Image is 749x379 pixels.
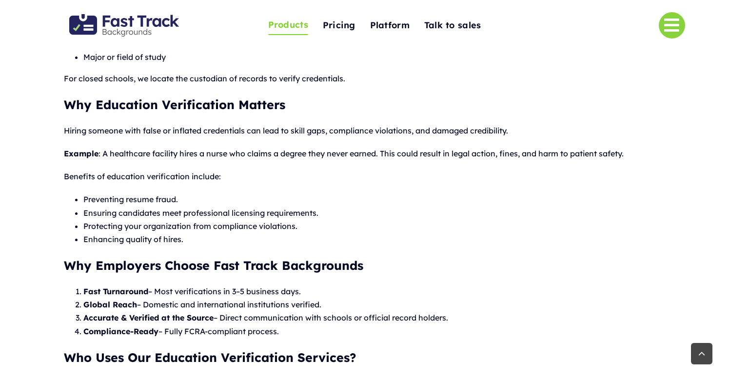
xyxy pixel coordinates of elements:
p: Benefits of education verification include: [64,170,685,183]
strong: Accurate & Verified at the Source [83,313,214,322]
p: : A healthcare facility hires a nurse who claims a degree they never earned. This could result in... [64,147,685,160]
img: Fast Track Backgrounds Logo [69,14,179,37]
li: Protecting your organization from compliance violations. [83,220,685,233]
li: – Most verifications in 3–5 business days. [83,285,685,298]
nav: One Page [219,1,530,50]
span: Talk to sales [424,18,481,33]
li: – Domestic and international institutions verified. [83,298,685,311]
a: Pricing [323,15,355,36]
p: For closed schools, we locate the custodian of records to verify credentials. [64,72,685,85]
a: Link to # [659,12,685,38]
strong: Global Reach [83,300,137,309]
span: Products [268,18,308,33]
li: – Direct communication with schools or official record holders. [83,311,685,324]
li: Ensuring candidates meet professional licensing requirements. [83,207,685,220]
li: Preventing resume fraud. [83,193,685,206]
a: Platform [370,15,410,36]
a: Fast Track Backgrounds Logo [69,13,179,23]
li: – Fully FCRA-compliant process. [83,325,685,338]
strong: Fast Turnaround [83,286,148,296]
strong: Example [64,149,99,158]
strong: Who Uses Our Education Verification Services? [64,350,356,365]
span: Pricing [323,18,355,33]
strong: Compliance-Ready [83,326,158,336]
span: Platform [370,18,410,33]
li: Major or field of study [83,51,685,64]
strong: Why Employers Choose Fast Track Backgrounds [64,258,363,273]
p: Hiring someone with false or inflated credentials can lead to skill gaps, compliance violations, ... [64,124,685,137]
li: Enhancing quality of hires. [83,233,685,246]
a: Talk to sales [424,15,481,36]
strong: Why Education Verification Matters [64,97,285,112]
